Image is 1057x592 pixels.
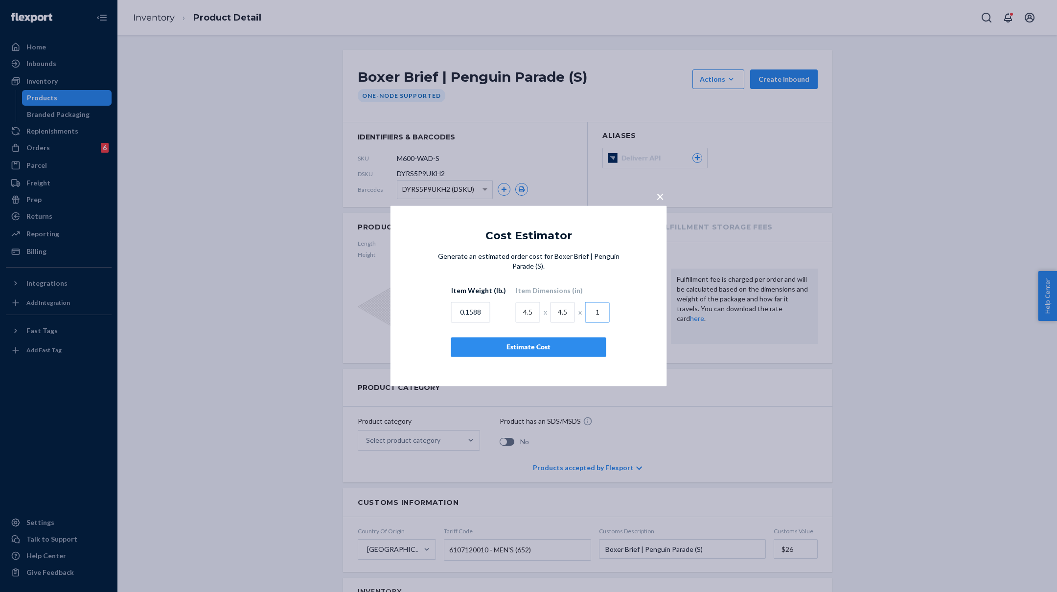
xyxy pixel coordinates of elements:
button: Estimate Cost [451,338,606,357]
label: Item Weight (lb.) [451,286,506,296]
div: Generate an estimated order cost for Boxer Brief | Penguin Parade (S). [430,252,628,357]
h5: Cost Estimator [485,230,572,242]
input: Weight [451,302,490,323]
div: x x [516,298,610,323]
input: H [585,302,610,323]
input: W [551,302,575,323]
div: Estimate Cost [460,342,598,352]
label: Item Dimensions (in) [516,286,583,296]
input: L [516,302,540,323]
span: × [656,188,664,205]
